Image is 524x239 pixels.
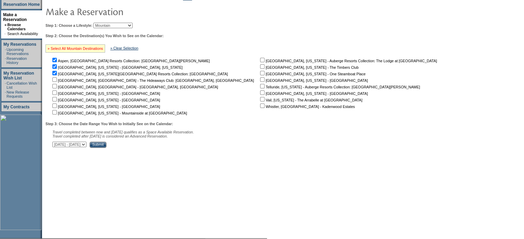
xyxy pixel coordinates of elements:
[110,46,138,50] a: » Clear Selection
[259,85,420,89] nobr: Telluride, [US_STATE] - Auberge Resorts Collection: [GEOGRAPHIC_DATA][PERSON_NAME]
[45,122,173,126] b: Step 3: Choose the Date Range You Wish to Initially See on the Calendar:
[4,32,7,36] td: ·
[7,90,29,98] a: New Release Requests
[90,142,106,148] input: Submit
[7,56,27,65] a: Reservation History
[51,91,160,96] nobr: [GEOGRAPHIC_DATA], [US_STATE] - [GEOGRAPHIC_DATA]
[259,65,359,69] nobr: [GEOGRAPHIC_DATA], [US_STATE] - The Timbers Club
[7,32,38,36] a: Search Availability
[259,72,366,76] nobr: [GEOGRAPHIC_DATA], [US_STATE] - One Steamboat Place
[3,105,30,109] a: My Contracts
[259,98,362,102] nobr: Vail, [US_STATE] - The Arrabelle at [GEOGRAPHIC_DATA]
[45,34,164,38] b: Step 2: Choose the Destination(s) You Wish to See on the Calendar:
[5,81,6,89] td: ·
[45,23,92,28] b: Step 1: Choose a Lifestyle:
[259,91,368,96] nobr: [GEOGRAPHIC_DATA], [US_STATE] - [GEOGRAPHIC_DATA]
[3,2,40,7] a: Reservation Home
[51,111,187,115] nobr: [GEOGRAPHIC_DATA], [US_STATE] - Mountainside at [GEOGRAPHIC_DATA]
[3,71,34,80] a: My Reservation Wish List
[3,42,36,47] a: My Reservations
[259,59,437,63] nobr: [GEOGRAPHIC_DATA], [US_STATE] - Auberge Resorts Collection: The Lodge at [GEOGRAPHIC_DATA]
[45,4,183,18] img: pgTtlMakeReservation.gif
[259,78,368,83] nobr: [GEOGRAPHIC_DATA], [US_STATE] - [GEOGRAPHIC_DATA]
[3,12,27,22] a: Make a Reservation
[51,85,218,89] nobr: [GEOGRAPHIC_DATA], [GEOGRAPHIC_DATA] - [GEOGRAPHIC_DATA], [GEOGRAPHIC_DATA]
[51,65,183,69] nobr: [GEOGRAPHIC_DATA], [US_STATE] - [GEOGRAPHIC_DATA], [US_STATE]
[48,46,103,51] a: » Select All Mountain Destinations
[5,90,6,98] td: ·
[4,23,7,27] b: »
[52,134,168,138] nobr: Travel completed after [DATE] is considered an Advanced Reservation.
[51,59,210,63] nobr: Aspen, [GEOGRAPHIC_DATA] Resorts Collection: [GEOGRAPHIC_DATA][PERSON_NAME]
[259,105,355,109] nobr: Whistler, [GEOGRAPHIC_DATA] - Kadenwood Estates
[51,98,160,102] nobr: [GEOGRAPHIC_DATA], [US_STATE] - [GEOGRAPHIC_DATA]
[52,130,194,134] span: Travel completed between now and [DATE] qualifies as a Space Available Reservation.
[5,56,6,65] td: ·
[51,105,160,109] nobr: [GEOGRAPHIC_DATA], [US_STATE] - [GEOGRAPHIC_DATA]
[5,47,6,56] td: ·
[7,23,25,31] a: Browse Calendars
[7,47,29,56] a: Upcoming Reservations
[51,72,228,76] nobr: [GEOGRAPHIC_DATA], [US_STATE][GEOGRAPHIC_DATA] Resorts Collection: [GEOGRAPHIC_DATA]
[7,81,37,89] a: Cancellation Wish List
[51,78,254,83] nobr: [GEOGRAPHIC_DATA], [GEOGRAPHIC_DATA] - The Hideaways Club: [GEOGRAPHIC_DATA], [GEOGRAPHIC_DATA]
